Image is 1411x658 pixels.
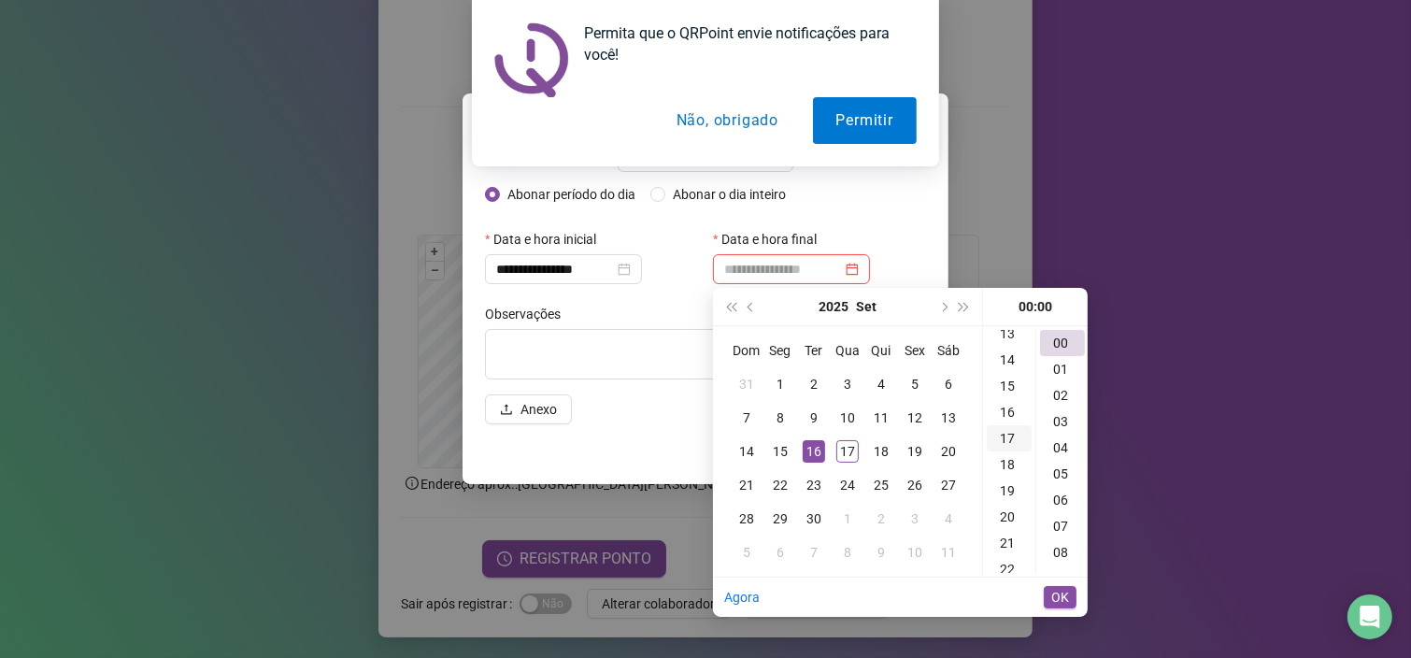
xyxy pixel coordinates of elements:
div: 00 [1040,330,1085,356]
div: 3 [904,508,926,530]
div: 7 [735,407,758,429]
div: 2 [870,508,892,530]
td: 2025-09-26 [898,468,932,502]
td: 2025-10-01 [831,502,864,536]
div: 01 [1040,356,1085,382]
td: 2025-10-08 [831,536,864,569]
div: 08 [1040,539,1085,565]
span: Anexo [520,399,557,420]
div: 21 [987,530,1032,556]
div: 27 [937,474,960,496]
td: 2025-09-12 [898,401,932,435]
div: 17 [987,425,1032,451]
div: 5 [735,541,758,564]
div: Open Intercom Messenger [1347,594,1392,639]
td: 2025-09-20 [932,435,965,468]
div: 23 [803,474,825,496]
div: 04 [1040,435,1085,461]
span: Abonar o dia inteiro [665,184,793,205]
td: 2025-10-05 [730,536,763,569]
div: 6 [937,373,960,395]
td: 2025-10-07 [797,536,831,569]
td: 2025-10-04 [932,502,965,536]
div: 16 [987,399,1032,425]
td: 2025-09-07 [730,401,763,435]
td: 2025-09-16 [797,435,831,468]
td: 2025-09-28 [730,502,763,536]
button: next-year [933,288,953,325]
div: 2 [803,373,825,395]
th: Qua [831,334,864,367]
div: 6 [769,541,791,564]
div: 29 [769,508,791,530]
div: Permita que o QRPoint envie notificações para você! [569,22,917,65]
td: 2025-10-11 [932,536,965,569]
div: 00:00 [991,288,1080,325]
td: 2025-09-13 [932,401,965,435]
label: Data e hora inicial [485,224,608,254]
td: 2025-09-30 [797,502,831,536]
div: 28 [735,508,758,530]
div: 13 [987,321,1032,347]
div: 25 [870,474,892,496]
div: 22 [987,556,1032,582]
td: 2025-09-15 [763,435,797,468]
button: uploadAnexo [485,394,572,424]
div: 5 [904,373,926,395]
button: Não, obrigado [653,97,802,144]
div: 07 [1040,513,1085,539]
div: 11 [937,541,960,564]
th: Seg [763,334,797,367]
th: Qui [864,334,898,367]
div: 18 [987,451,1032,478]
td: 2025-10-10 [898,536,932,569]
td: 2025-09-05 [898,367,932,401]
button: Permitir [813,97,917,144]
div: 24 [836,474,859,496]
div: 22 [769,474,791,496]
div: 21 [735,474,758,496]
div: 4 [870,373,892,395]
td: 2025-09-09 [797,401,831,435]
td: 2025-09-01 [763,367,797,401]
button: year panel [819,288,848,325]
div: 11 [870,407,892,429]
th: Dom [730,334,763,367]
td: 2025-09-29 [763,502,797,536]
td: 2025-08-31 [730,367,763,401]
div: 16 [803,440,825,463]
th: Sex [898,334,932,367]
div: 9 [803,407,825,429]
div: 18 [870,440,892,463]
th: Ter [797,334,831,367]
th: Sáb [932,334,965,367]
td: 2025-09-24 [831,468,864,502]
div: 06 [1040,487,1085,513]
button: OK [1044,586,1076,608]
td: 2025-10-02 [864,502,898,536]
div: 14 [987,347,1032,373]
div: 12 [904,407,926,429]
div: 19 [904,440,926,463]
span: OK [1051,587,1069,608]
div: 26 [904,474,926,496]
div: 10 [836,407,859,429]
td: 2025-09-02 [797,367,831,401]
td: 2025-09-19 [898,435,932,468]
div: 15 [987,373,1032,399]
td: 2025-10-03 [898,502,932,536]
div: 1 [836,508,859,530]
div: 7 [803,541,825,564]
div: 4 [937,508,960,530]
td: 2025-09-10 [831,401,864,435]
div: 14 [735,440,758,463]
span: Abonar período do dia [500,184,643,205]
td: 2025-09-22 [763,468,797,502]
div: 31 [735,373,758,395]
button: super-next-year [954,288,975,325]
td: 2025-10-09 [864,536,898,569]
label: Observações [485,299,573,329]
div: 09 [1040,565,1085,592]
div: 3 [836,373,859,395]
div: 15 [769,440,791,463]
